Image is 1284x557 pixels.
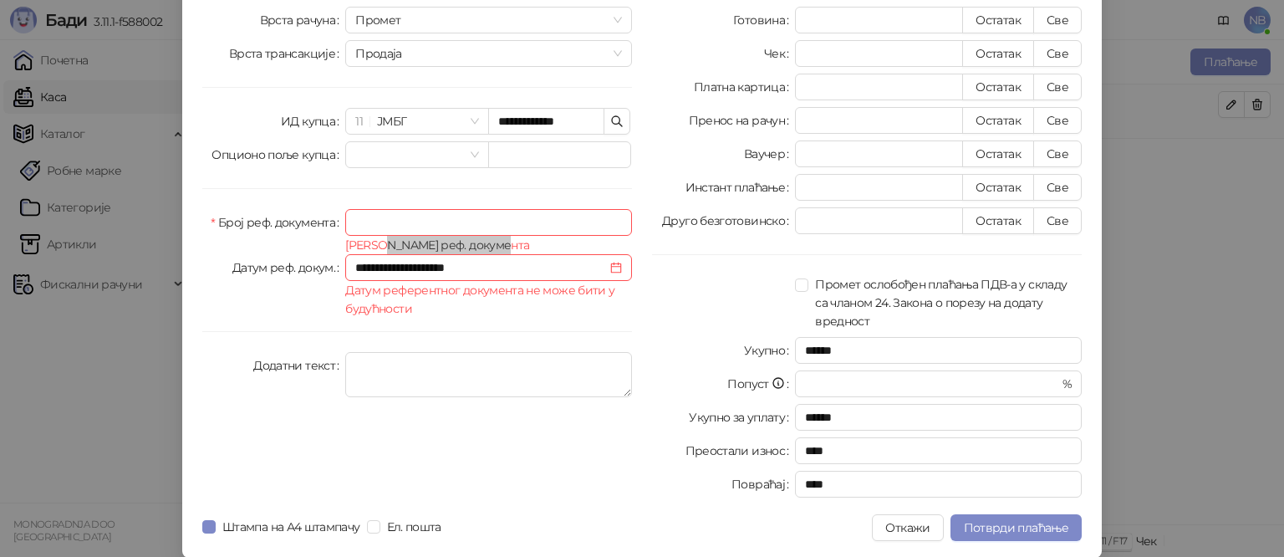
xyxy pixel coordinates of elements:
[733,7,795,33] label: Готовина
[380,518,448,536] span: Ел. пошта
[1033,74,1082,100] button: Све
[345,236,632,254] div: [PERSON_NAME] реф. документа
[808,275,1082,330] span: Промет ослобођен плаћања ПДВ-а у складу са чланом 24. Закона о порезу на додату вредност
[744,337,796,364] label: Укупно
[232,254,346,281] label: Датум реф. докум.
[689,404,795,431] label: Укупно за уплату
[229,40,346,67] label: Врста трансакције
[355,258,607,277] input: Датум реф. докум.
[253,352,345,379] label: Додатни текст
[355,41,622,66] span: Продаја
[211,209,345,236] label: Број реф. документа
[694,74,795,100] label: Платна картица
[1033,40,1082,67] button: Све
[962,7,1034,33] button: Остатак
[1033,174,1082,201] button: Све
[685,174,796,201] label: Инстант плаћање
[962,107,1034,134] button: Остатак
[662,207,795,234] label: Друго безготовинско
[355,8,622,33] span: Промет
[962,207,1034,234] button: Остатак
[345,352,632,397] textarea: Додатни текст
[1033,107,1082,134] button: Све
[345,281,632,318] div: Датум референтног документа не може бити у будућности
[962,74,1034,100] button: Остатак
[685,437,796,464] label: Преостали износ
[962,174,1034,201] button: Остатак
[964,520,1068,535] span: Потврди плаћање
[1033,7,1082,33] button: Све
[1033,141,1082,167] button: Све
[689,107,796,134] label: Пренос на рачун
[281,108,345,135] label: ИД купца
[950,514,1082,541] button: Потврди плаћање
[1033,207,1082,234] button: Све
[872,514,943,541] button: Откажи
[211,141,345,168] label: Опционо поље купца
[962,40,1034,67] button: Остатак
[260,7,346,33] label: Врста рачуна
[355,109,478,134] span: ЈМБГ
[731,471,795,498] label: Повраћај
[727,370,795,397] label: Попуст
[764,40,795,67] label: Чек
[355,114,363,129] span: 11
[216,518,367,536] span: Штампа на А4 штампачу
[962,141,1034,167] button: Остатак
[345,209,632,236] input: Број реф. документа
[744,141,796,167] label: Ваучер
